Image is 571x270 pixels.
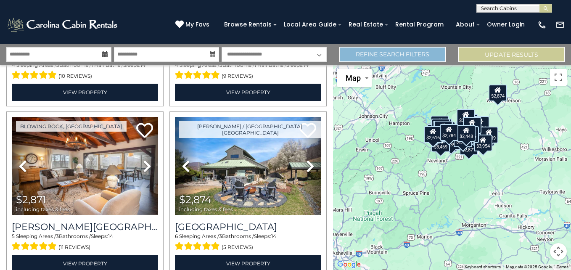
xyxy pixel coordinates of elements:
[463,117,481,134] div: $3,451
[12,84,158,101] a: View Property
[480,127,498,143] div: $3,309
[431,135,450,152] div: $3,469
[555,20,565,29] img: mail-regular-white.png
[220,18,276,31] a: Browse Rentals
[440,124,458,141] div: $2,784
[222,71,253,82] span: (9 reviews)
[337,69,372,87] button: Change map style
[442,133,460,150] div: $3,397
[12,117,158,215] img: thumbnail_163271882.jpeg
[458,47,565,62] button: Update Results
[12,233,15,239] span: 5
[344,18,387,31] a: Real Estate
[219,62,222,68] span: 3
[391,18,448,31] a: Rental Program
[457,109,475,126] div: $3,078
[175,233,178,239] span: 6
[179,206,233,212] span: including taxes & fees
[222,242,253,253] span: (5 reviews)
[16,193,46,206] span: $2,871
[179,193,211,206] span: $2,874
[457,125,476,142] div: $2,448
[12,221,158,233] a: [PERSON_NAME][GEOGRAPHIC_DATA]
[175,221,321,233] h3: Bluff View Farm
[280,18,341,31] a: Local Area Guide
[175,233,321,253] div: Sleeping Areas / Bathrooms / Sleeps:
[108,233,113,239] span: 14
[431,116,449,132] div: $3,529
[58,242,90,253] span: (11 reviews)
[58,71,92,82] span: (10 reviews)
[271,233,276,239] span: 14
[185,20,209,29] span: My Favs
[12,62,15,68] span: 4
[179,121,321,138] a: [PERSON_NAME] / [GEOGRAPHIC_DATA], [GEOGRAPHIC_DATA]
[175,62,178,68] span: 4
[346,74,361,82] span: Map
[537,20,547,29] img: phone-regular-white.png
[506,265,552,269] span: Map data ©2025 Google
[6,16,120,33] img: White-1-2.png
[431,119,450,135] div: $3,662
[175,20,211,29] a: My Favs
[452,18,479,31] a: About
[483,18,529,31] a: Owner Login
[335,259,363,270] img: Google
[219,233,222,239] span: 3
[140,62,145,68] span: 14
[16,121,127,132] a: Blowing Rock, [GEOGRAPHIC_DATA]
[16,206,70,212] span: including taxes & fees
[339,47,446,62] a: Refine Search Filters
[427,124,446,141] div: $3,627
[424,126,442,143] div: $2,616
[335,259,363,270] a: Open this area in Google Maps (opens a new window)
[175,61,321,82] div: Sleeping Areas / Bathrooms / Sleeps:
[465,264,501,270] button: Keyboard shortcuts
[175,221,321,233] a: [GEOGRAPHIC_DATA]
[557,265,568,269] a: Terms (opens in new tab)
[254,62,286,68] span: 1 Half Baths /
[12,233,158,253] div: Sleeping Areas / Bathrooms / Sleeps:
[550,69,567,86] button: Toggle fullscreen view
[304,62,309,68] span: 14
[91,62,123,68] span: 1 Half Baths /
[474,135,492,151] div: $3,954
[136,122,153,140] a: Add to favorites
[175,84,321,101] a: View Property
[456,121,474,138] div: $2,538
[56,62,59,68] span: 3
[12,221,158,233] h3: Misty Ridge Lodge
[471,116,489,133] div: $2,955
[12,61,158,82] div: Sleeping Areas / Bathrooms / Sleeps:
[175,117,321,215] img: thumbnail_166194247.jpeg
[550,243,567,260] button: Map camera controls
[434,121,452,138] div: $2,182
[489,85,507,101] div: $2,874
[56,233,59,239] span: 3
